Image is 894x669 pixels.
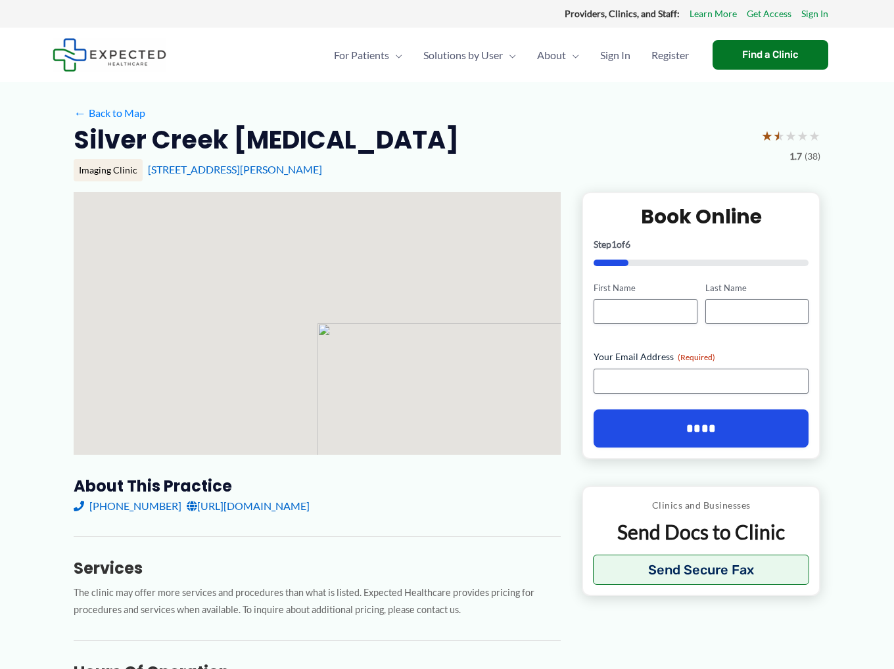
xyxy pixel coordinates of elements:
[611,239,617,250] span: 1
[801,5,828,22] a: Sign In
[705,282,809,294] label: Last Name
[53,38,166,72] img: Expected Healthcare Logo - side, dark font, small
[74,558,561,578] h3: Services
[323,32,413,78] a: For PatientsMenu Toggle
[594,350,809,363] label: Your Email Address
[678,352,715,362] span: (Required)
[565,8,680,19] strong: Providers, Clinics, and Staff:
[641,32,699,78] a: Register
[74,106,86,119] span: ←
[797,124,809,148] span: ★
[334,32,389,78] span: For Patients
[593,555,809,585] button: Send Secure Fax
[503,32,516,78] span: Menu Toggle
[747,5,791,22] a: Get Access
[187,496,310,516] a: [URL][DOMAIN_NAME]
[593,519,809,545] p: Send Docs to Clinic
[785,124,797,148] span: ★
[423,32,503,78] span: Solutions by User
[74,124,459,156] h2: Silver Creek [MEDICAL_DATA]
[74,476,561,496] h3: About this practice
[74,584,561,620] p: The clinic may offer more services and procedures than what is listed. Expected Healthcare provid...
[594,204,809,229] h2: Book Online
[74,103,145,123] a: ←Back to Map
[690,5,737,22] a: Learn More
[809,124,820,148] span: ★
[389,32,402,78] span: Menu Toggle
[651,32,689,78] span: Register
[323,32,699,78] nav: Primary Site Navigation
[594,240,809,249] p: Step of
[590,32,641,78] a: Sign In
[148,163,322,175] a: [STREET_ADDRESS][PERSON_NAME]
[74,496,181,516] a: [PHONE_NUMBER]
[593,497,809,514] p: Clinics and Businesses
[74,159,143,181] div: Imaging Clinic
[761,124,773,148] span: ★
[566,32,579,78] span: Menu Toggle
[625,239,630,250] span: 6
[773,124,785,148] span: ★
[789,148,802,165] span: 1.7
[600,32,630,78] span: Sign In
[713,40,828,70] a: Find a Clinic
[805,148,820,165] span: (38)
[527,32,590,78] a: AboutMenu Toggle
[594,282,697,294] label: First Name
[413,32,527,78] a: Solutions by UserMenu Toggle
[537,32,566,78] span: About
